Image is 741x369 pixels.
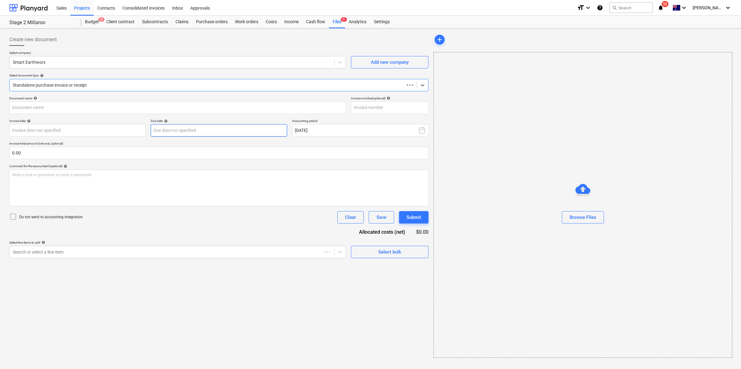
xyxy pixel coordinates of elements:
[192,16,231,28] a: Purchase orders
[103,16,138,28] a: Client contract
[39,74,44,77] span: help
[577,4,584,11] i: format_size
[341,17,347,22] span: 9+
[138,16,172,28] a: Subcontracts
[597,4,603,11] i: Knowledge base
[151,119,287,123] div: Due date
[281,16,302,28] a: Income
[98,17,104,22] span: 8
[329,16,345,28] div: Files
[9,124,146,137] input: Invoice date not specified
[348,228,415,236] div: Allocated costs (net)
[40,241,45,244] span: help
[81,16,103,28] a: Budget8
[9,164,428,168] div: Comment for the accountant (optional)
[662,1,668,7] span: 52
[26,119,31,123] span: help
[351,96,428,100] div: Invoice number (optional)
[351,102,428,114] input: Invoice number
[370,16,393,28] a: Settings
[399,211,428,224] button: Submit
[680,4,688,11] i: keyboard_arrow_down
[584,4,592,11] i: keyboard_arrow_down
[570,213,596,221] div: Browse Files
[724,4,732,11] i: keyboard_arrow_down
[351,56,428,68] button: Add new company
[337,211,364,224] button: Clear
[9,141,428,147] p: Invoice total amount (net cost, optional)
[433,52,732,358] div: Browse Files
[371,58,409,66] div: Add new company
[231,16,262,28] a: Work orders
[693,5,724,10] span: [PERSON_NAME]
[9,51,346,56] p: Select company
[172,16,192,28] a: Claims
[9,96,346,100] div: Document name
[163,119,168,123] span: help
[262,16,281,28] a: Costs
[9,36,57,43] span: Create new document
[345,213,356,221] div: Clear
[302,16,329,28] a: Cash flow
[406,213,421,221] div: Submit
[19,215,83,220] p: Do not send to accounting integration
[436,36,443,43] span: add
[9,20,74,26] div: Stage 2 Millaroo
[376,213,386,221] div: Save
[9,147,428,159] input: Invoice total amount (net cost, optional)
[658,4,664,11] i: notifications
[345,16,370,28] a: Analytics
[292,124,428,137] button: [DATE]
[385,96,390,100] span: help
[9,102,346,114] input: Document name
[369,211,394,224] button: Save
[415,228,429,236] div: $0.00
[378,248,401,256] div: Select bulk
[9,119,146,123] div: Invoice date
[351,246,428,258] button: Select bulk
[62,164,67,168] span: help
[81,16,103,28] div: Budget
[562,211,604,224] button: Browse Files
[609,2,653,13] button: Search
[9,73,428,77] div: Select document type
[151,124,287,137] input: Due date not specified
[9,241,346,245] div: Select line-items to add
[292,119,428,124] p: Accounting period
[612,5,617,10] span: search
[32,96,37,100] span: help
[329,16,345,28] a: Files9+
